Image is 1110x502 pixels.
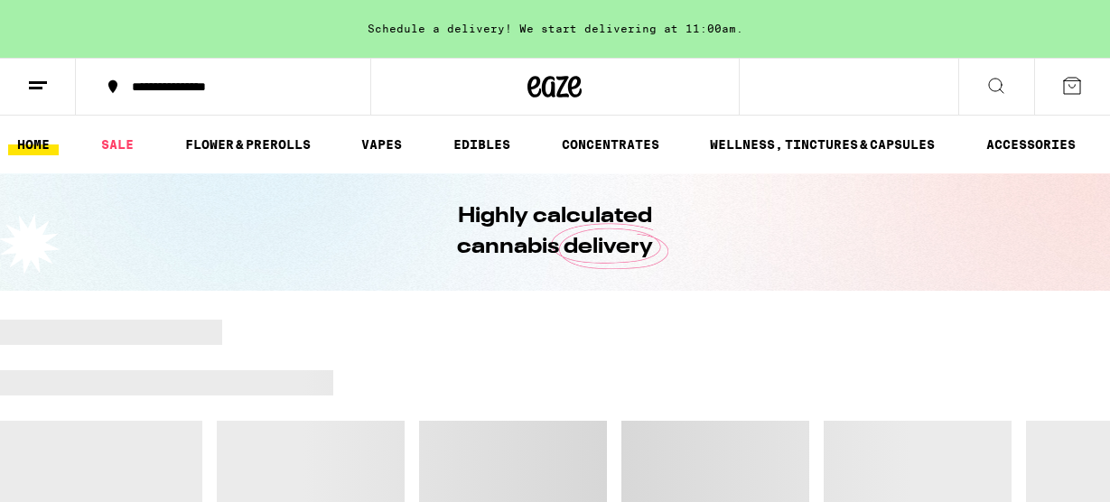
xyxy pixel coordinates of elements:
[977,134,1085,155] a: ACCESSORIES
[553,134,668,155] a: CONCENTRATES
[8,134,59,155] a: HOME
[701,134,944,155] a: WELLNESS, TINCTURES & CAPSULES
[92,134,143,155] a: SALE
[444,134,519,155] a: EDIBLES
[176,134,320,155] a: FLOWER & PREROLLS
[352,134,411,155] a: VAPES
[406,201,704,263] h1: Highly calculated cannabis delivery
